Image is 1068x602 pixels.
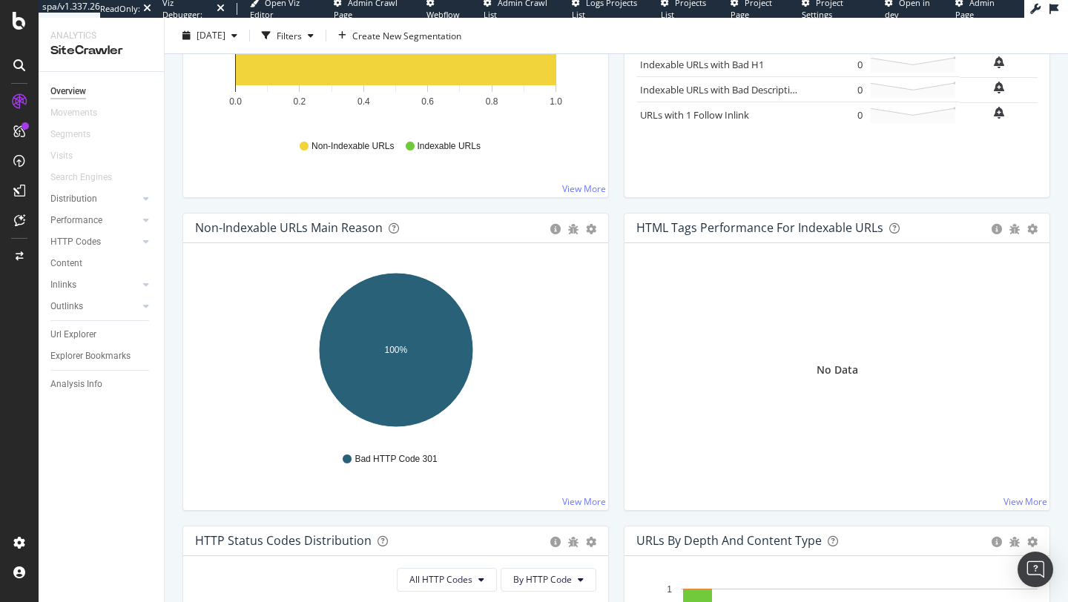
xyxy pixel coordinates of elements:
div: Distribution [50,191,97,207]
a: Url Explorer [50,327,154,343]
div: Performance [50,213,102,228]
text: 1 [667,584,672,595]
div: Content [50,256,82,271]
text: 0.4 [357,96,370,107]
div: Analysis Info [50,377,102,392]
a: View More [562,495,606,508]
a: Explorer Bookmarks [50,348,154,364]
td: 0 [807,102,866,128]
div: Url Explorer [50,327,96,343]
div: gear [1027,224,1038,234]
text: 1.0 [550,96,562,107]
a: Overview [50,84,154,99]
a: Distribution [50,191,139,207]
div: circle-info [550,224,561,234]
a: URLs with 1 Follow Inlink [640,108,749,122]
span: Create New Segmentation [352,29,461,42]
a: Inlinks [50,277,139,293]
div: bug [1009,224,1020,234]
div: SiteCrawler [50,42,152,59]
div: bell-plus [994,107,1004,119]
a: Indexable URLs with Bad H1 [640,58,764,71]
text: 0.2 [294,96,306,107]
td: 0 [807,77,866,102]
span: Webflow [426,9,460,20]
div: gear [586,224,596,234]
div: circle-info [992,224,1002,234]
div: ReadOnly: [100,3,140,15]
a: View More [1003,495,1047,508]
div: HTTP Status Codes Distribution [195,533,372,548]
button: [DATE] [177,24,243,47]
svg: A chart. [195,267,596,439]
div: bell-plus [994,82,1004,93]
text: 0.0 [229,96,242,107]
a: Movements [50,105,112,121]
div: Non-Indexable URLs Main Reason [195,220,383,235]
button: Create New Segmentation [332,24,467,47]
div: Visits [50,148,73,164]
div: bug [1009,537,1020,547]
td: 0 [807,52,866,77]
div: circle-info [992,537,1002,547]
div: Explorer Bookmarks [50,348,131,364]
div: Search Engines [50,170,112,185]
div: Inlinks [50,277,76,293]
button: By HTTP Code [501,568,596,592]
a: Segments [50,127,105,142]
a: Visits [50,148,88,164]
span: All HTTP Codes [409,573,472,586]
a: View More [562,182,606,195]
button: Filters [256,24,320,47]
span: Bad HTTP Code 301 [355,453,437,466]
a: Outlinks [50,299,139,314]
div: HTML Tags Performance for Indexable URLs [636,220,883,235]
div: Outlinks [50,299,83,314]
button: All HTTP Codes [397,568,497,592]
span: Indexable URLs [418,140,481,153]
div: bug [568,537,578,547]
div: gear [1027,537,1038,547]
div: No Data [817,363,858,377]
a: HTTP Codes [50,234,139,250]
div: gear [586,537,596,547]
div: Analytics [50,30,152,42]
div: Segments [50,127,90,142]
text: 0.8 [486,96,498,107]
span: Non-Indexable URLs [311,140,394,153]
a: Indexable URLs with Bad Description [640,83,802,96]
div: URLs by Depth and Content Type [636,533,822,548]
div: Open Intercom Messenger [1018,552,1053,587]
div: Movements [50,105,97,121]
div: Filters [277,29,302,42]
text: 0.6 [421,96,434,107]
text: 100% [385,345,408,355]
a: Search Engines [50,170,127,185]
div: bug [568,224,578,234]
div: HTTP Codes [50,234,101,250]
a: Content [50,256,154,271]
div: Overview [50,84,86,99]
div: circle-info [550,537,561,547]
a: Performance [50,213,139,228]
a: Analysis Info [50,377,154,392]
span: 2025 Sep. 9th [197,29,225,42]
div: bell-plus [994,56,1004,68]
span: By HTTP Code [513,573,572,586]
